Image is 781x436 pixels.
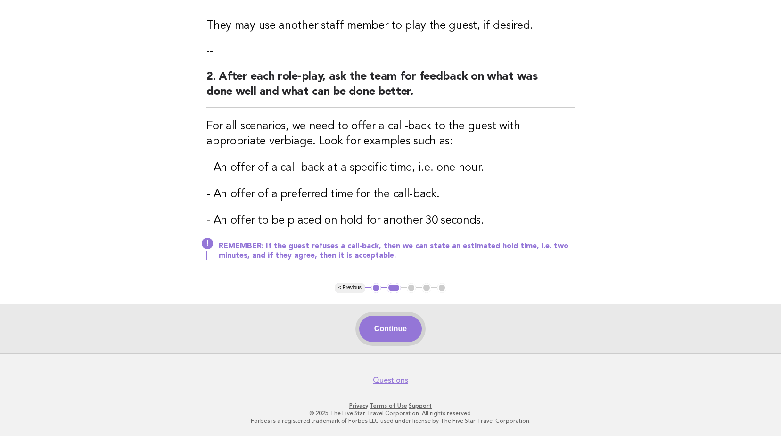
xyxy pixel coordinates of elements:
a: Questions [373,376,408,385]
p: -- [206,45,575,58]
h2: 2. After each role-play, ask the team for feedback on what was done well and what can be done bet... [206,69,575,108]
p: © 2025 The Five Star Travel Corporation. All rights reserved. [102,410,679,417]
button: 1 [371,283,381,293]
h3: - An offer of a call-back at a specific time, i.e. one hour. [206,160,575,176]
button: < Previous [335,283,365,293]
h3: They may use another staff member to play the guest, if desired. [206,18,575,34]
p: · · [102,402,679,410]
a: Privacy [349,402,368,409]
button: 2 [387,283,401,293]
button: Continue [359,316,422,342]
p: Forbes is a registered trademark of Forbes LLC used under license by The Five Star Travel Corpora... [102,417,679,425]
p: REMEMBER: If the guest refuses a call-back, then we can state an estimated hold time, i.e. two mi... [219,242,575,260]
h3: For all scenarios, we need to offer a call-back to the guest with appropriate verbiage. Look for ... [206,119,575,149]
h3: - An offer to be placed on hold for another 30 seconds. [206,213,575,228]
a: Support [409,402,432,409]
h3: - An offer of a preferred time for the call-back. [206,187,575,202]
a: Terms of Use [370,402,407,409]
